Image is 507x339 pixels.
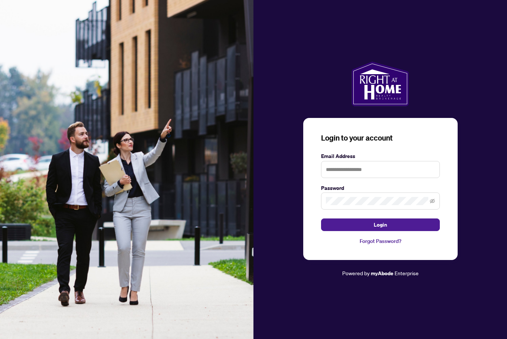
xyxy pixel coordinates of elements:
[351,62,409,106] img: ma-logo
[342,270,370,276] span: Powered by
[374,219,387,231] span: Login
[321,237,440,245] a: Forgot Password?
[321,133,440,143] h3: Login to your account
[321,218,440,231] button: Login
[371,269,393,277] a: myAbode
[321,152,440,160] label: Email Address
[395,270,419,276] span: Enterprise
[430,198,435,204] span: eye-invisible
[321,184,440,192] label: Password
